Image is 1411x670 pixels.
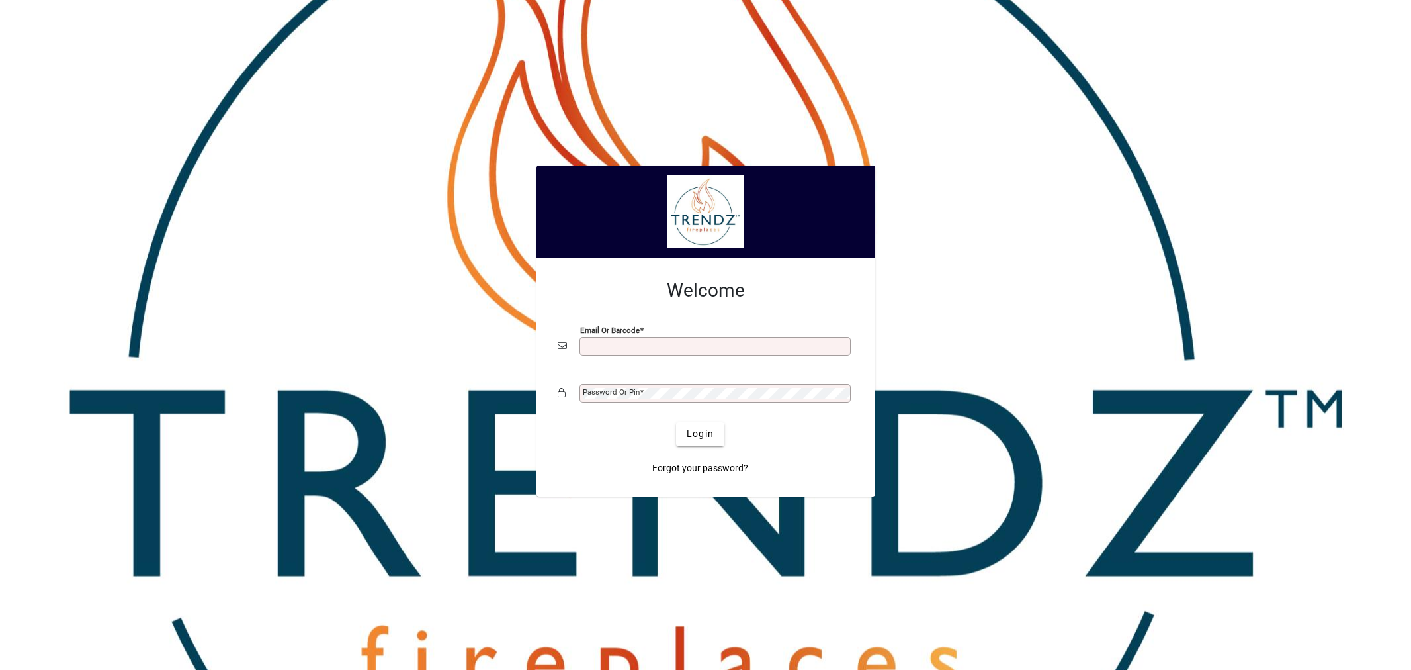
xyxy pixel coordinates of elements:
[652,461,748,475] span: Forgot your password?
[647,457,753,481] a: Forgot your password?
[580,325,640,334] mat-label: Email or Barcode
[558,279,854,302] h2: Welcome
[583,387,640,397] mat-label: Password or Pin
[676,422,724,446] button: Login
[687,427,714,441] span: Login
